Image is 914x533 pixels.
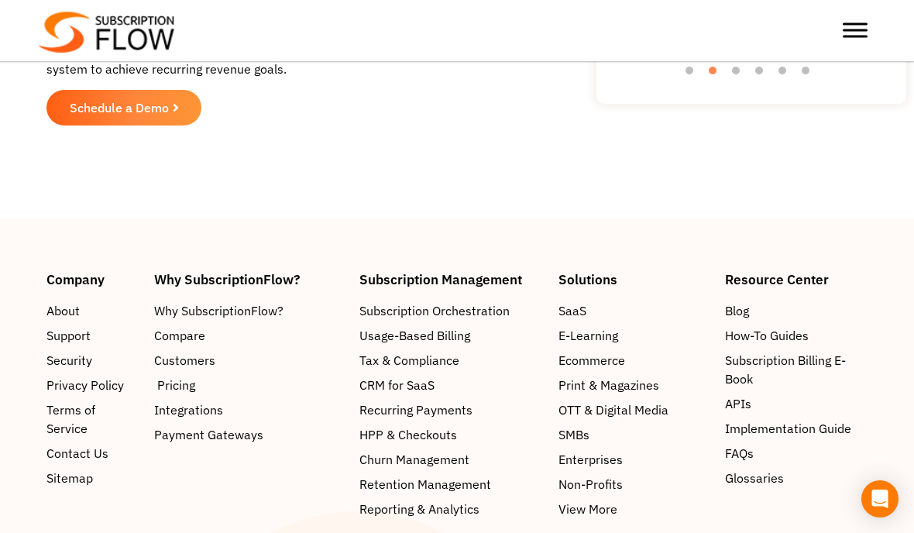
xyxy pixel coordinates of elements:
[558,273,709,286] h4: Solutions
[359,500,543,518] a: Reporting & Analytics
[154,425,344,444] a: Payment Gateways
[725,419,868,438] a: Implementation Guide
[359,326,543,345] a: Usage-Based Billing
[359,351,459,370] span: Tax & Compliance
[843,23,868,38] button: Toggle Menu
[46,301,80,320] span: About
[154,301,344,320] a: Why SubscriptionFlow?
[359,450,543,469] a: Churn Management
[725,301,749,320] span: Blog
[154,301,283,320] span: Why SubscriptionFlow?
[46,351,139,370] a: Security
[46,469,139,487] a: Sitemap
[732,67,747,82] button: 3 of 6
[359,500,479,518] span: Reporting & Analytics
[359,351,543,370] a: Tax & Compliance
[359,273,543,286] h4: Subscription Management
[725,326,809,345] span: How-To Guides
[558,326,618,345] span: E-Learning
[755,67,771,82] button: 4 of 6
[558,425,589,444] span: SMBs
[154,401,344,419] a: Integrations
[39,12,174,53] img: Subscriptionflow
[725,444,868,463] a: FAQs
[558,475,709,493] a: Non-Profits
[558,500,617,518] span: View More
[558,351,709,370] a: Ecommerce
[46,401,139,438] a: Terms of Service
[359,425,457,444] span: HPP & Checkouts
[157,376,195,394] span: Pricing
[558,401,709,419] a: OTT & Digital Media
[46,444,139,463] a: Contact Us
[154,351,344,370] a: Customers
[725,469,784,487] span: Glossaries
[359,301,510,320] span: Subscription Orchestration
[359,401,543,419] a: Recurring Payments
[46,376,139,394] a: Privacy Policy
[558,450,709,469] a: Enterprises
[725,273,868,286] h4: Resource Center
[558,326,709,345] a: E-Learning
[46,301,139,320] a: About
[725,394,751,413] span: APIs
[359,475,491,493] span: Retention Management
[359,326,470,345] span: Usage-Based Billing
[154,401,223,419] span: Integrations
[725,326,868,345] a: How-To Guides
[359,475,543,493] a: Retention Management
[558,475,623,493] span: Non-Profits
[725,419,851,438] span: Implementation Guide
[802,67,817,82] button: 6 of 6
[359,425,543,444] a: HPP & Checkouts
[154,376,344,394] a: Pricing
[558,401,668,419] span: OTT & Digital Media
[154,273,344,286] h4: Why SubscriptionFlow?
[709,67,724,82] button: 2 of 6
[558,301,586,320] span: SaaS
[558,500,709,518] a: View More
[725,351,868,388] a: Subscription Billing E-Book
[725,444,754,463] span: FAQs
[46,444,108,463] span: Contact Us
[359,376,543,394] a: CRM for SaaS
[359,401,472,419] span: Recurring Payments
[558,301,709,320] a: SaaS
[725,301,868,320] a: Blog
[359,301,543,320] a: Subscription Orchestration
[154,326,205,345] span: Compare
[725,394,868,413] a: APIs
[558,376,709,394] a: Print & Magazines
[558,450,623,469] span: Enterprises
[154,351,215,370] span: Customers
[778,67,794,82] button: 5 of 6
[70,101,169,114] span: Schedule a Demo
[359,376,435,394] span: CRM for SaaS
[46,90,201,126] a: Schedule a Demo
[154,425,263,444] span: Payment Gateways
[558,425,709,444] a: SMBs
[685,67,701,82] button: 1 of 6
[46,273,139,286] h4: Company
[558,351,625,370] span: Ecommerce
[46,326,139,345] a: Support
[46,351,92,370] span: Security
[154,326,344,345] a: Compare
[46,376,124,394] span: Privacy Policy
[558,376,659,394] span: Print & Magazines
[46,469,93,487] span: Sitemap
[725,469,868,487] a: Glossaries
[46,326,91,345] span: Support
[359,450,469,469] span: Churn Management
[861,480,899,518] div: Open Intercom Messenger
